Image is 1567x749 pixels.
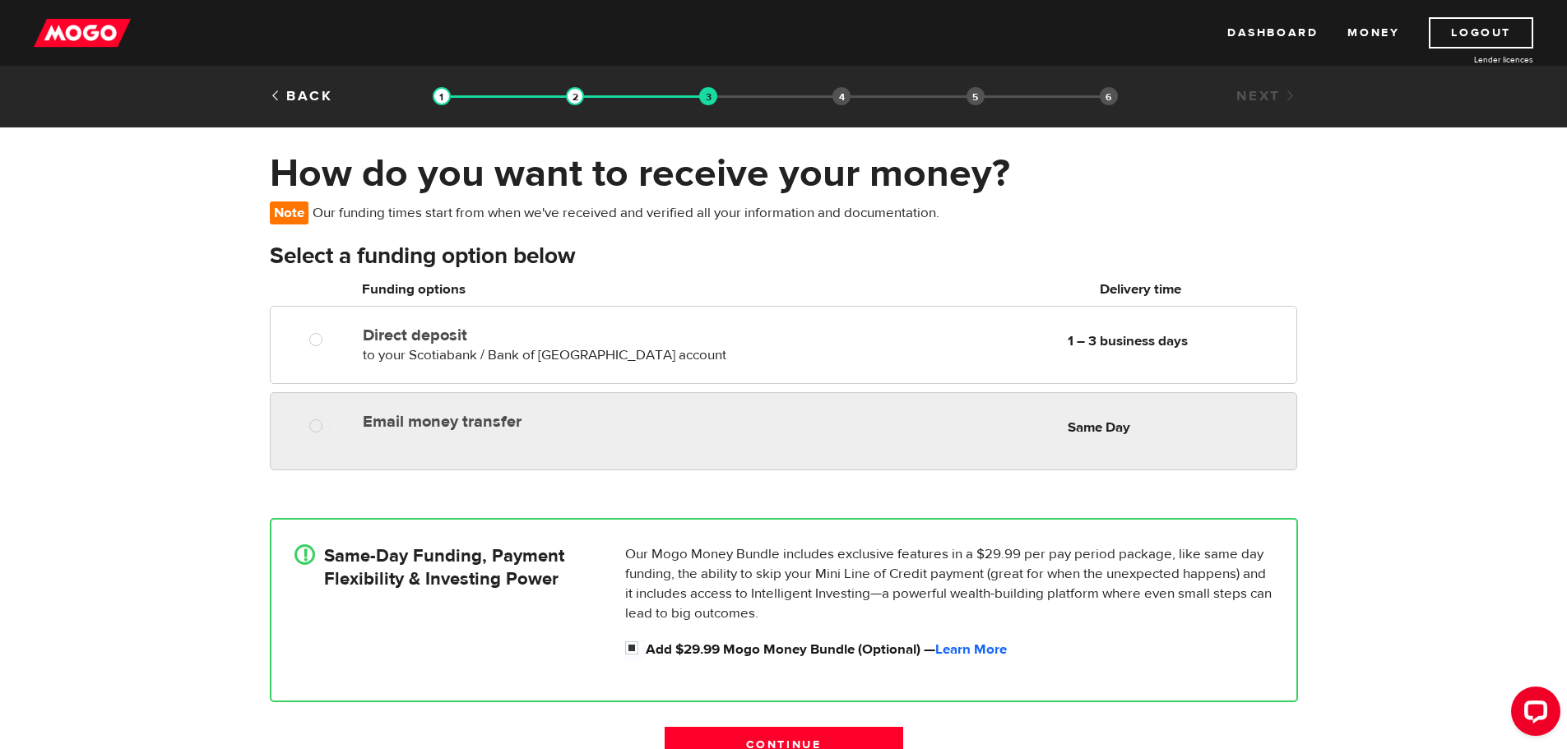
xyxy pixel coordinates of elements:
[270,152,1298,195] h1: How do you want to receive your money?
[646,640,1273,659] label: Add $29.99 Mogo Money Bundle (Optional) —
[935,640,1007,659] a: Learn More
[566,87,584,105] img: transparent-188c492fd9eaac0f573672f40bb141c2.gif
[625,640,646,660] input: Add $29.99 Mogo Money Bundle (Optional) &mdash; <a id="loan_application_mini_bundle_learn_more" h...
[1410,53,1533,66] a: Lender licences
[270,87,333,105] a: Back
[625,544,1273,623] p: Our Mogo Money Bundle includes exclusive features in a $29.99 per pay period package, like same d...
[270,201,947,224] p: Our funding times start from when we've received and verified all your information and documentat...
[1227,17,1318,49] a: Dashboard
[1068,332,1188,350] b: 1 – 3 business days
[294,544,315,565] div: !
[363,326,741,345] label: Direct deposit
[433,87,451,105] img: transparent-188c492fd9eaac0f573672f40bb141c2.gif
[363,346,726,364] span: to your Scotiabank / Bank of [GEOGRAPHIC_DATA] account
[270,201,308,224] span: Note
[270,243,1298,270] h3: Select a funding option below
[324,544,564,590] h4: Same-Day Funding, Payment Flexibility & Investing Power
[699,87,717,105] img: transparent-188c492fd9eaac0f573672f40bb141c2.gif
[34,17,131,49] img: mogo_logo-11ee424be714fa7cbb0f0f49df9e16ec.png
[1347,17,1399,49] a: Money
[363,412,741,432] label: Email money transfer
[362,280,741,299] h6: Funding options
[1498,680,1567,749] iframe: LiveChat chat widget
[1429,17,1533,49] a: Logout
[1236,87,1297,105] a: Next
[990,280,1291,299] h6: Delivery time
[1068,418,1130,437] b: Same Day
